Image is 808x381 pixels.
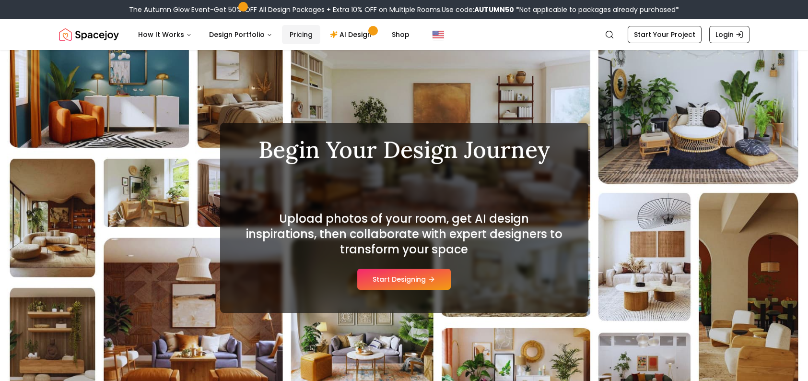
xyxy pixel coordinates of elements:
[357,269,451,290] button: Start Designing
[243,211,565,257] h2: Upload photos of your room, get AI design inspirations, then collaborate with expert designers to...
[442,5,514,14] span: Use code:
[130,25,199,44] button: How It Works
[59,25,119,44] img: Spacejoy Logo
[243,138,565,161] h1: Begin Your Design Journey
[628,26,702,43] a: Start Your Project
[59,25,119,44] a: Spacejoy
[129,5,679,14] div: The Autumn Glow Event-Get 50% OFF All Design Packages + Extra 10% OFF on Multiple Rooms.
[201,25,280,44] button: Design Portfolio
[709,26,749,43] a: Login
[384,25,417,44] a: Shop
[59,19,749,50] nav: Global
[282,25,320,44] a: Pricing
[474,5,514,14] b: AUTUMN50
[322,25,382,44] a: AI Design
[130,25,417,44] nav: Main
[433,29,444,40] img: United States
[514,5,679,14] span: *Not applicable to packages already purchased*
